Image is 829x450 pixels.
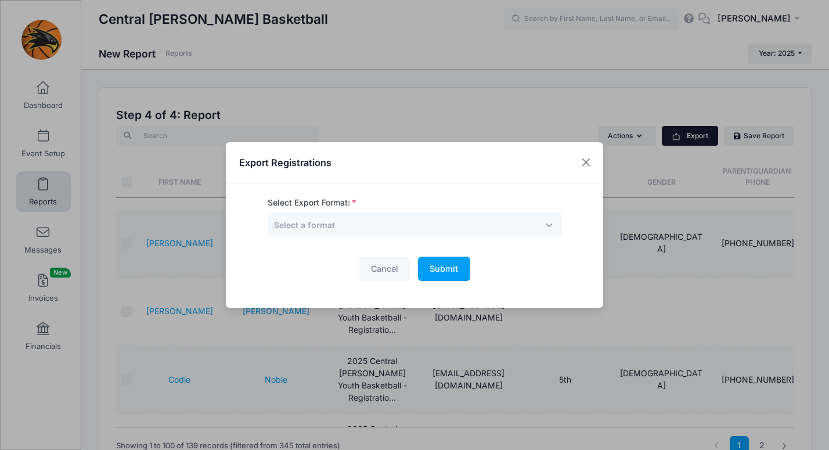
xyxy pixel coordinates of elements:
button: Cancel [359,257,410,282]
span: Select a format [268,213,562,237]
h4: Export Registrations [239,156,331,170]
span: Submit [430,264,458,273]
button: Submit [418,257,470,282]
span: Select a format [274,219,335,231]
label: Select Export Format: [268,197,356,209]
button: Close [576,152,597,173]
span: Select a format [274,220,335,230]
